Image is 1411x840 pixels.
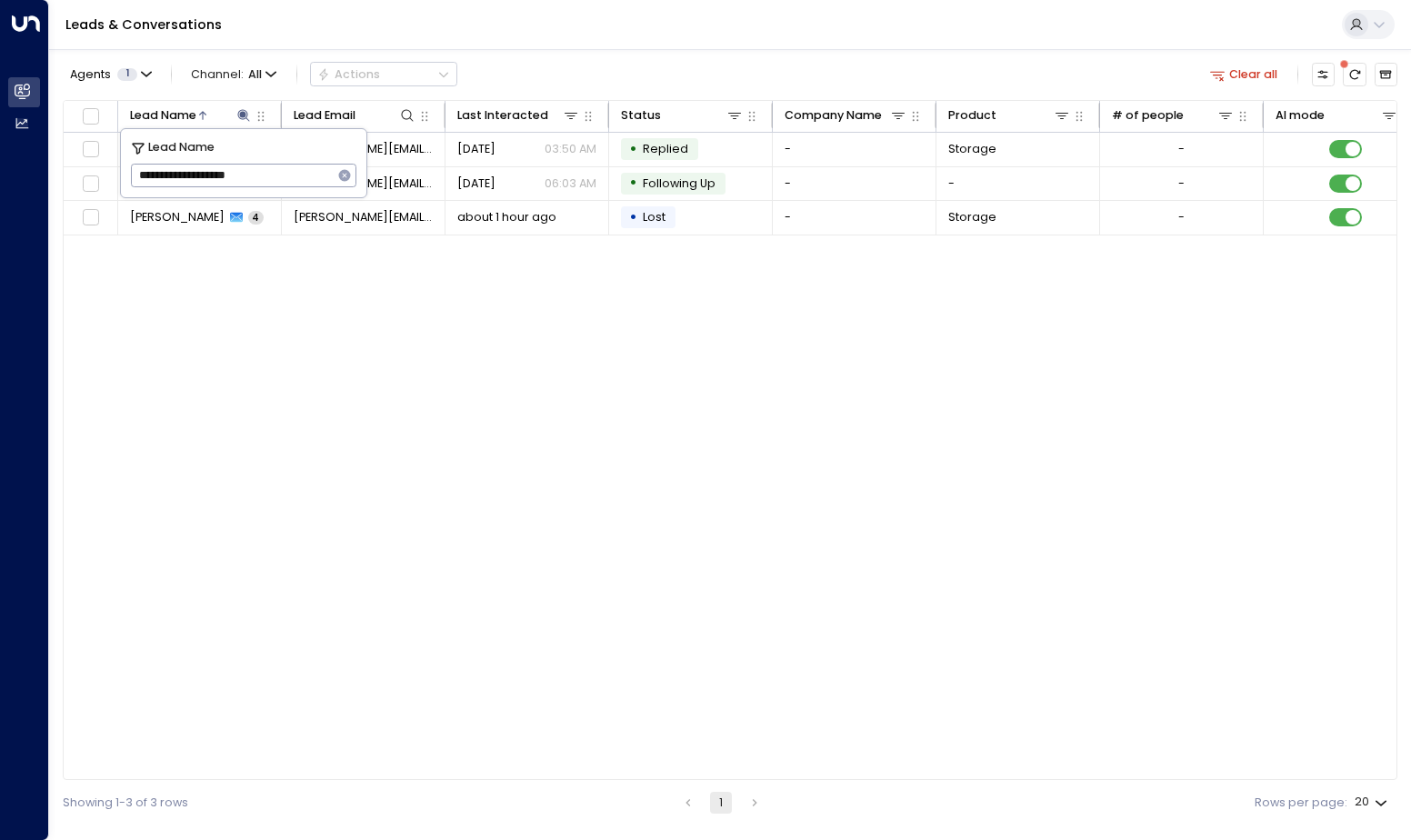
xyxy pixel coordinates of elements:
span: Toggle select all [80,105,101,126]
div: Lead Email [294,105,355,125]
div: - [1178,141,1185,157]
a: Leads & Conversations [65,15,222,34]
span: Bogdan.clement@gmail.com [294,209,434,225]
span: Replied [643,141,688,156]
span: Channel: [185,63,283,85]
span: 4 [248,211,264,225]
div: # of people [1112,105,1184,125]
div: - [1178,175,1185,192]
span: Lead Name [148,138,215,156]
div: - [1178,209,1185,225]
span: All [248,68,262,81]
div: Button group with a nested menu [310,62,457,86]
span: Sep 06, 2025 [457,141,495,157]
div: Lead Name [130,105,196,125]
span: Sep 13, 2025 [457,175,495,192]
div: Status [621,105,661,125]
div: Last Interacted [457,105,548,125]
div: Status [621,105,745,125]
div: AI mode [1276,105,1399,125]
div: Lead Email [294,105,417,125]
p: 03:50 AM [545,141,596,157]
div: Actions [317,67,380,82]
div: Company Name [785,105,908,125]
div: • [629,204,637,232]
button: Actions [310,62,457,86]
span: Toggle select row [80,207,101,228]
button: Agents1 [63,63,157,85]
div: • [629,169,637,197]
span: Lost [643,209,665,225]
label: Rows per page: [1255,795,1347,812]
button: Customize [1312,63,1335,85]
span: Agents [70,69,111,81]
button: Clear all [1204,63,1285,85]
span: Toggle select row [80,139,101,160]
span: Following Up [643,175,716,191]
button: page 1 [710,792,732,814]
button: Channel:All [185,63,283,85]
span: Storage [948,209,996,225]
span: Storage [948,141,996,157]
td: - [773,167,936,201]
span: about 1 hour ago [457,209,556,225]
p: 06:03 AM [545,175,596,192]
div: Company Name [785,105,882,125]
button: Archived Leads [1375,63,1397,85]
span: There are new threads available. Refresh the grid to view the latest updates. [1343,63,1366,85]
div: 20 [1355,790,1391,815]
div: • [629,135,637,164]
div: AI mode [1276,105,1325,125]
div: Product [948,105,1072,125]
div: Showing 1-3 of 3 rows [63,795,188,812]
td: - [773,201,936,235]
div: Product [948,105,996,125]
span: Bogdan Alexandrescu [130,209,225,225]
div: # of people [1112,105,1236,125]
div: Last Interacted [457,105,581,125]
td: - [936,167,1100,201]
div: Lead Name [130,105,254,125]
span: Toggle select row [80,174,101,195]
nav: pagination navigation [676,792,767,814]
span: 1 [117,68,137,81]
td: - [773,133,936,166]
